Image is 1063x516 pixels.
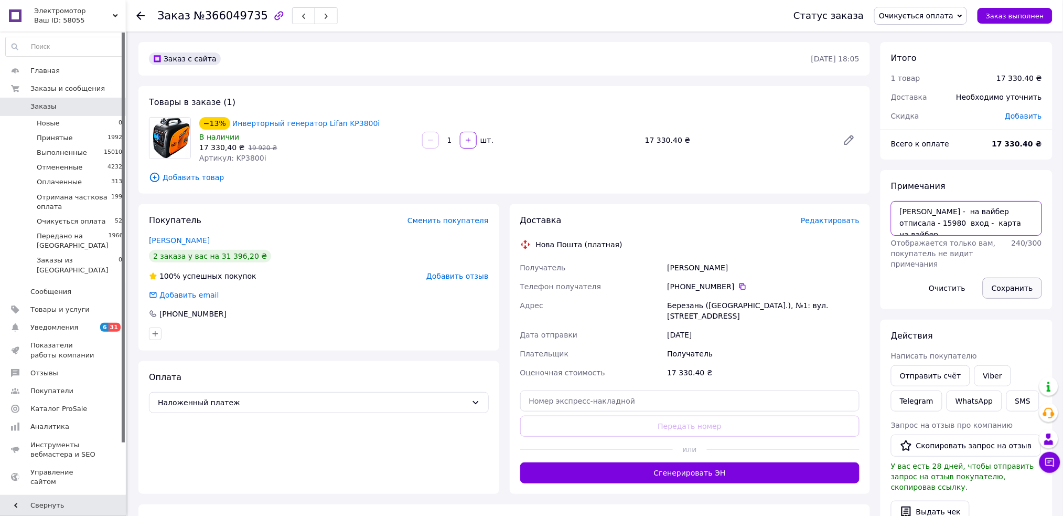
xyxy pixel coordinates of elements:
[108,133,122,143] span: 1992
[891,93,927,101] span: Доставка
[891,181,946,191] span: Примечания
[407,216,488,225] span: Сменить покупателя
[104,148,122,157] span: 15010
[30,84,105,93] span: Заказы и сообщения
[34,16,126,25] div: Ваш ID: 58055
[891,391,942,412] a: Telegram
[793,10,864,21] div: Статус заказа
[37,193,111,212] span: Отримана часткова оплата
[641,133,834,148] div: 17 330.40 ₴
[891,365,970,386] button: Отправить счёт
[158,397,467,408] span: Наложенный платеж
[891,239,996,268] span: Отображается только вам, покупатель не видит примечания
[30,468,97,487] span: Управление сайтом
[111,177,122,187] span: 313
[158,290,220,300] div: Добавить email
[149,52,221,65] div: Заказ с сайта
[149,271,256,281] div: успешных покупок
[891,112,919,120] span: Скидка
[30,440,97,459] span: Инструменты вебмастера и SEO
[30,341,97,360] span: Показатели работы компании
[811,55,860,63] time: [DATE] 18:05
[520,391,860,412] input: Номер экспресс-накладной
[520,264,566,272] span: Получатель
[879,12,953,20] span: Очикується оплата
[667,281,860,292] div: [PHONE_NUMBER]
[37,119,60,128] span: Новые
[37,177,82,187] span: Оплаченные
[149,97,235,107] span: Товары в заказе (1)
[30,305,90,314] span: Товары и услуги
[1006,391,1040,412] button: SMS
[665,325,862,344] div: [DATE]
[665,296,862,325] div: Березань ([GEOGRAPHIC_DATA].), №1: вул. [STREET_ADDRESS]
[37,231,109,250] span: Передано на [GEOGRAPHIC_DATA]
[115,217,122,226] span: 52
[159,272,180,280] span: 100%
[520,301,543,310] span: Адрес
[6,37,123,56] input: Поиск
[30,404,87,414] span: Каталог ProSale
[891,331,933,341] span: Действия
[37,133,73,143] span: Принятые
[920,278,975,299] button: Очистить
[665,344,862,363] div: Получатель
[199,133,239,141] span: В наличии
[108,163,122,172] span: 4232
[665,363,862,382] div: 17 330.40 ₴
[978,8,1053,24] button: Заказ выполнен
[1012,239,1042,247] span: 240 / 300
[520,282,602,291] span: Телефон получателя
[665,258,862,277] div: [PERSON_NAME]
[986,12,1044,20] span: Заказ выполнен
[891,462,1034,491] span: У вас есть 28 дней, чтобы отправить запрос на отзыв покупателю, скопировав ссылку.
[199,117,230,130] div: −13%
[992,140,1042,148] b: 17 330.40 ₴
[520,350,569,358] span: Плательщик
[34,6,113,16] span: Электромотор
[891,435,1041,457] button: Скопировать запрос на отзыв
[891,53,917,63] span: Итого
[30,323,78,332] span: Уведомления
[30,368,58,378] span: Отзывы
[109,323,121,332] span: 31
[891,74,920,82] span: 1 товар
[149,215,201,225] span: Покупатель
[30,422,69,431] span: Аналитика
[37,163,82,172] span: Отмененные
[520,462,860,483] button: Сгенерировать ЭН
[149,118,190,159] img: Инверторный генератор Lifan KP3800i
[30,66,60,76] span: Главная
[947,391,1002,412] a: WhatsApp
[520,368,606,377] span: Оценочная стоимость
[533,239,625,250] div: Нова Пошта (платная)
[194,9,268,22] span: №366049735
[891,140,949,148] span: Всего к оплате
[891,352,977,360] span: Написать покупателю
[1005,112,1042,120] span: Добавить
[30,386,73,396] span: Покупатели
[1039,452,1060,473] button: Чат с покупателем
[673,444,707,455] span: или
[109,231,123,250] span: 1966
[149,236,210,245] a: [PERSON_NAME]
[100,323,109,332] span: 6
[30,287,71,297] span: Сообщения
[111,193,122,212] span: 199
[983,278,1042,299] button: Сохранить
[520,331,578,339] span: Дата отправки
[232,119,380,128] a: Инверторный генератор Lifan KP3800i
[30,102,56,111] span: Заказы
[119,256,122,275] span: 0
[199,154,266,162] span: Артикул: KP3800i
[149,372,181,382] span: Оплата
[839,130,860,151] a: Редактировать
[158,309,228,319] div: [PHONE_NUMBER]
[199,143,245,152] span: 17 330,40 ₴
[974,365,1011,386] a: Viber
[136,10,145,21] div: Вернуться назад
[891,201,1042,236] textarea: [PERSON_NAME] - на вайбер отписала - 15980 вход - карта на вайбер
[478,135,495,145] div: шт.
[37,217,106,226] span: Очикується оплата
[426,272,488,280] span: Добавить отзыв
